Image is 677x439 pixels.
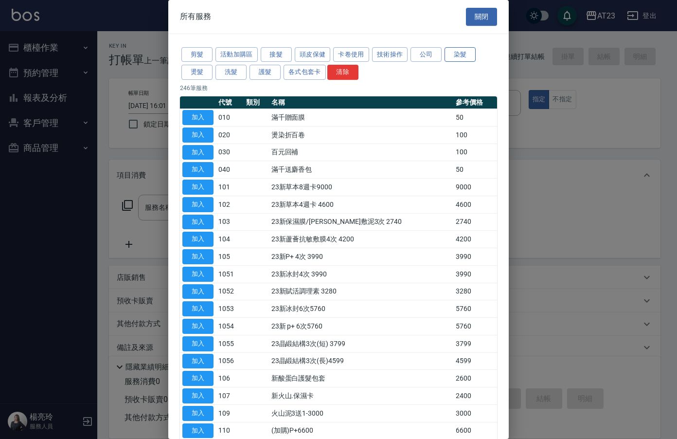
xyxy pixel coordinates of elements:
td: 23新保濕膜/[PERSON_NAME]敷泥3次 2740 [269,213,454,231]
button: 加入 [182,371,214,386]
td: 3990 [453,265,497,283]
button: 加入 [182,110,214,125]
button: 卡卷使用 [333,47,369,62]
td: 50 [453,109,497,127]
button: 染髮 [445,47,476,62]
td: 燙染折百卷 [269,126,454,144]
td: 040 [216,161,244,179]
td: 4599 [453,352,497,370]
td: 1055 [216,335,244,352]
td: 23新 p+ 6次5760 [269,318,454,335]
button: 加入 [182,215,214,230]
button: 接髮 [261,47,292,62]
th: 名稱 [269,96,454,109]
button: 加入 [182,336,214,351]
td: 103 [216,213,244,231]
button: 加入 [182,319,214,334]
td: 109 [216,404,244,422]
td: 火山泥3送1-3000 [269,404,454,422]
td: 9000 [453,179,497,196]
td: 020 [216,126,244,144]
button: 技術操作 [372,47,408,62]
td: 3280 [453,283,497,300]
th: 代號 [216,96,244,109]
td: 010 [216,109,244,127]
button: 加入 [182,423,214,439]
td: 23新草本8週卡9000 [269,179,454,196]
button: 加入 [182,145,214,160]
td: 23晶緞結構3次(長)4599 [269,352,454,370]
button: 加入 [182,249,214,264]
td: 百元回補 [269,144,454,161]
td: 030 [216,144,244,161]
td: 2740 [453,213,497,231]
button: 加入 [182,284,214,299]
button: 加入 [182,180,214,195]
button: 剪髮 [181,47,213,62]
th: 參考價格 [453,96,497,109]
td: 23晶緞結構3次(短) 3799 [269,335,454,352]
button: 清除 [327,65,358,80]
button: 各式包套卡 [284,65,326,80]
td: 106 [216,370,244,387]
button: 加入 [182,301,214,316]
th: 類別 [244,96,269,109]
span: 所有服務 [180,12,211,21]
td: 新酸蛋白護髮包套 [269,370,454,387]
td: 新火山.保濕卡 [269,387,454,405]
td: 1053 [216,300,244,318]
button: 燙髮 [181,65,213,80]
button: 活動加購區 [215,47,258,62]
p: 246 筆服務 [180,84,497,92]
td: 23新賦活調理素 3280 [269,283,454,300]
button: 洗髮 [215,65,247,80]
button: 加入 [182,232,214,247]
button: 公司 [410,47,442,62]
td: 104 [216,231,244,248]
td: 23新P+ 4次 3990 [269,248,454,266]
button: 加入 [182,128,214,143]
button: 加入 [182,354,214,369]
button: 護髮 [249,65,281,80]
td: 4200 [453,231,497,248]
button: 加入 [182,197,214,212]
td: 100 [453,126,497,144]
td: 2400 [453,387,497,405]
td: 23新蘆薈抗敏敷膜4次 4200 [269,231,454,248]
td: 3799 [453,335,497,352]
td: 23新冰封6次5760 [269,300,454,318]
td: 3990 [453,248,497,266]
td: 5760 [453,300,497,318]
td: 2600 [453,370,497,387]
td: 101 [216,179,244,196]
td: 1051 [216,265,244,283]
td: 1056 [216,352,244,370]
button: 加入 [182,267,214,282]
button: 加入 [182,388,214,403]
td: 1052 [216,283,244,300]
td: 107 [216,387,244,405]
td: 5760 [453,318,497,335]
button: 頭皮保健 [295,47,331,62]
td: 100 [453,144,497,161]
button: 加入 [182,406,214,421]
button: 加入 [182,162,214,177]
td: 滿千送麝香包 [269,161,454,179]
td: 105 [216,248,244,266]
td: 50 [453,161,497,179]
td: 23新冰封4次 3990 [269,265,454,283]
td: 23新草本4週卡 4600 [269,196,454,213]
td: 102 [216,196,244,213]
button: 關閉 [466,8,497,26]
td: 4600 [453,196,497,213]
td: 滿千贈面膜 [269,109,454,127]
td: 3000 [453,404,497,422]
td: 1054 [216,318,244,335]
